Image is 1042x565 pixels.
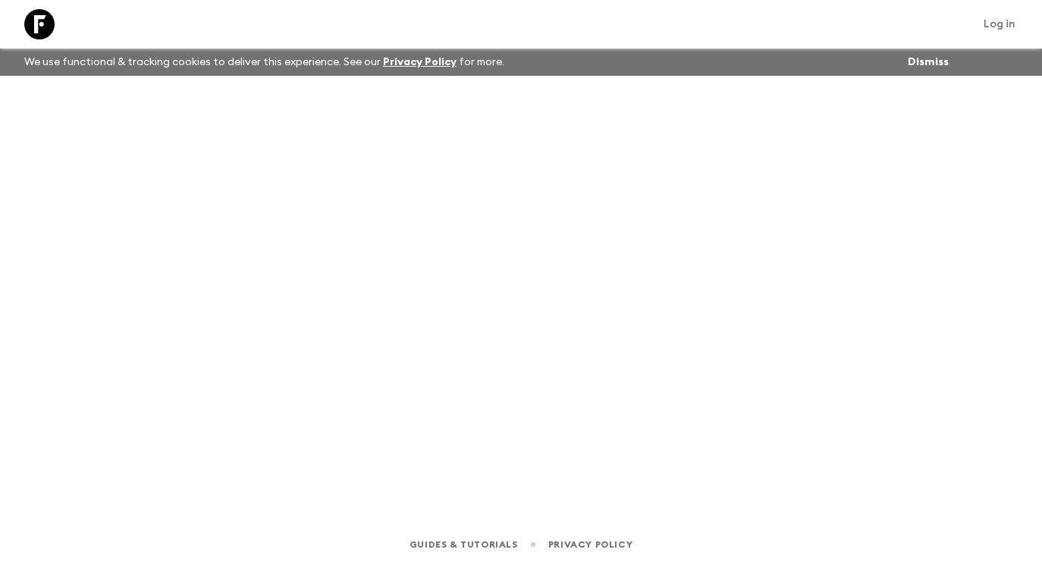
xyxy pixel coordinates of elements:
a: Privacy Policy [383,57,457,67]
a: Guides & Tutorials [410,536,518,553]
button: Dismiss [904,52,953,73]
a: Log in [975,14,1024,35]
a: Privacy Policy [548,536,632,553]
p: We use functional & tracking cookies to deliver this experience. See our for more. [18,49,510,76]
